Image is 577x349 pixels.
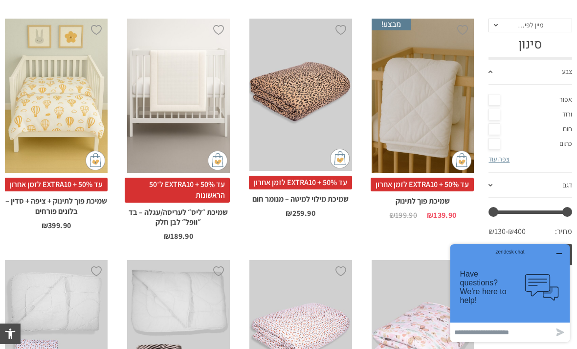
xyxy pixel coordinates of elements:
bdi: 189.90 [164,231,193,241]
div: מחיר: — [488,224,572,244]
iframe: Opens a widget where you can chat to one of our agents [446,240,574,346]
h2: שמיכת מילוי למיטה – מנומר חום [249,189,352,205]
span: מבצע! [372,19,411,30]
span: ₪ [42,220,48,231]
h2: שמיכת ״ליס״ לעריסה/עגלה – בד ״וופל״ לבן חלק [127,203,230,228]
img: cat-mini-atc.png [330,149,350,168]
bdi: 139.90 [427,210,456,220]
span: עד 50% + EXTRA10 לזמן אחרון [371,178,474,191]
span: ₪ [389,210,395,220]
span: ₪ [286,208,292,218]
span: מיין לפי… [518,21,543,29]
a: חום [488,122,572,137]
span: עד 50% + EXTRA10 לזמן אחרון [249,176,352,189]
span: עד 50% + EXTRA10 לזמן אחרון [4,178,108,191]
span: ₪ [164,231,170,241]
a: שמיכת ״ליס״ לעריסה/עגלה - בד ״וופל״ לבן חלק עד 50% + EXTRA10 ל־50 הראשונותשמיכת ״ליס״ לעריסה/עגלה... [127,19,230,240]
a: אפור [488,93,572,107]
a: מבצע! שמיכת פוך לתינוק עד 50% + EXTRA10 לזמן אחרוןשמיכת פוך לתינוק [372,19,474,219]
h3: סינון [488,37,572,52]
bdi: 259.90 [286,208,315,218]
img: cat-mini-atc.png [452,151,471,170]
a: דגם [488,173,572,199]
img: cat-mini-atc.png [86,151,105,170]
bdi: 399.90 [42,220,71,231]
bdi: 199.90 [389,210,417,220]
a: ורוד [488,107,572,122]
a: שמיכת מילוי למיטה - מנומר חום עד 50% + EXTRA10 לזמן אחרוןשמיכת מילוי למיטה – מנומר חום ₪259.90 [249,19,352,217]
a: שמיכת פוך לתינוק + ציפה + סדין - בלונים פורחים עד 50% + EXTRA10 לזמן אחרוןשמיכת פוך לתינוק + ציפה... [5,19,108,230]
span: ₪400 [508,226,526,237]
h2: שמיכת פוך לתינוק [372,191,474,207]
h2: שמיכת פוך לתינוק + ציפה + סדין – בלונים פורחים [5,191,108,217]
img: cat-mini-atc.png [208,151,227,170]
span: עד 50% + EXTRA10 ל־50 הראשונות [125,178,230,203]
a: צבע [488,60,572,85]
a: כתום [488,137,572,151]
span: ₪130 [488,226,508,237]
span: ₪ [427,210,433,220]
a: צפה עוד [488,155,510,163]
